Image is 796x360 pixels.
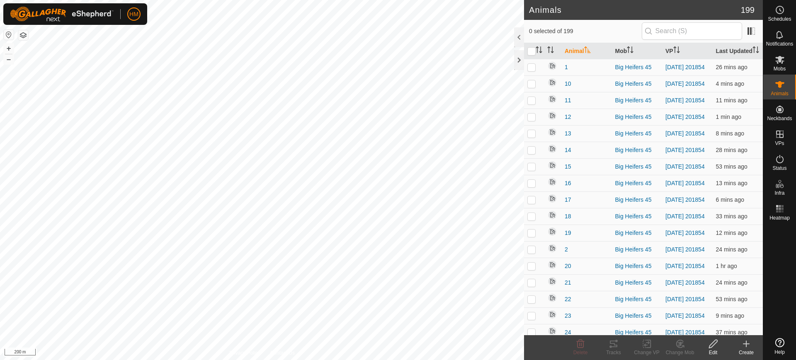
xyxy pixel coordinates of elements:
[565,295,571,304] span: 22
[536,48,542,54] p-sorticon: Activate to sort
[665,80,705,87] a: [DATE] 201854
[771,91,789,96] span: Animals
[665,312,705,319] a: [DATE] 201854
[547,177,557,187] img: returning off
[547,193,557,203] img: returning off
[716,296,747,302] span: 6 Oct 2025, 12:37 pm
[565,196,571,204] span: 17
[565,229,571,237] span: 19
[565,146,571,155] span: 14
[716,329,747,336] span: 6 Oct 2025, 12:52 pm
[665,114,705,120] a: [DATE] 201854
[665,163,705,170] a: [DATE] 201854
[565,162,571,171] span: 15
[665,147,705,153] a: [DATE] 201854
[129,10,138,19] span: HM
[547,260,557,270] img: returning off
[565,212,571,221] span: 18
[775,141,784,146] span: VPs
[665,97,705,104] a: [DATE] 201854
[547,309,557,319] img: returning off
[565,245,568,254] span: 2
[716,80,744,87] span: 6 Oct 2025, 1:26 pm
[615,196,659,204] div: Big Heifers 45
[716,230,747,236] span: 6 Oct 2025, 1:18 pm
[665,329,705,336] a: [DATE] 201854
[663,349,696,356] div: Change Mob
[673,48,680,54] p-sorticon: Activate to sort
[547,210,557,220] img: returning off
[547,243,557,253] img: returning off
[774,191,784,196] span: Infra
[627,48,633,54] p-sorticon: Activate to sort
[565,328,571,337] span: 24
[565,129,571,138] span: 13
[529,27,642,36] span: 0 selected of 199
[767,116,792,121] span: Neckbands
[565,179,571,188] span: 16
[716,246,747,253] span: 6 Oct 2025, 1:06 pm
[665,279,705,286] a: [DATE] 201854
[615,113,659,121] div: Big Heifers 45
[18,30,28,40] button: Map Layers
[665,213,705,220] a: [DATE] 201854
[665,180,705,186] a: [DATE] 201854
[612,43,663,59] th: Mob
[565,113,571,121] span: 12
[768,17,791,22] span: Schedules
[615,295,659,304] div: Big Heifers 45
[665,246,705,253] a: [DATE] 201854
[642,22,742,40] input: Search (S)
[565,63,568,72] span: 1
[716,97,747,104] span: 6 Oct 2025, 1:19 pm
[774,350,785,355] span: Help
[547,227,557,237] img: returning off
[547,61,557,71] img: returning off
[716,279,747,286] span: 6 Oct 2025, 1:05 pm
[565,278,571,287] span: 21
[716,147,747,153] span: 6 Oct 2025, 1:01 pm
[716,213,747,220] span: 6 Oct 2025, 12:56 pm
[4,43,14,53] button: +
[229,349,260,357] a: Privacy Policy
[547,326,557,336] img: returning off
[752,48,759,54] p-sorticon: Activate to sort
[716,196,744,203] span: 6 Oct 2025, 1:23 pm
[615,129,659,138] div: Big Heifers 45
[665,230,705,236] a: [DATE] 201854
[547,293,557,303] img: returning off
[547,276,557,286] img: returning off
[713,43,763,59] th: Last Updated
[665,64,705,70] a: [DATE] 201854
[597,349,630,356] div: Tracks
[716,180,747,186] span: 6 Oct 2025, 1:17 pm
[772,166,786,171] span: Status
[615,229,659,237] div: Big Heifers 45
[716,114,741,120] span: 6 Oct 2025, 1:29 pm
[615,212,659,221] div: Big Heifers 45
[665,196,705,203] a: [DATE] 201854
[547,48,554,54] p-sorticon: Activate to sort
[615,312,659,320] div: Big Heifers 45
[547,94,557,104] img: returning off
[774,66,786,71] span: Mobs
[561,43,612,59] th: Animal
[4,54,14,64] button: –
[565,312,571,320] span: 23
[665,263,705,269] a: [DATE] 201854
[10,7,114,22] img: Gallagher Logo
[529,5,741,15] h2: Animals
[615,162,659,171] div: Big Heifers 45
[665,130,705,137] a: [DATE] 201854
[547,127,557,137] img: returning off
[615,328,659,337] div: Big Heifers 45
[4,30,14,40] button: Reset Map
[565,262,571,271] span: 20
[716,130,744,137] span: 6 Oct 2025, 1:22 pm
[615,179,659,188] div: Big Heifers 45
[547,144,557,154] img: returning off
[716,263,737,269] span: 6 Oct 2025, 11:59 am
[615,146,659,155] div: Big Heifers 45
[630,349,663,356] div: Change VP
[741,4,755,16] span: 199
